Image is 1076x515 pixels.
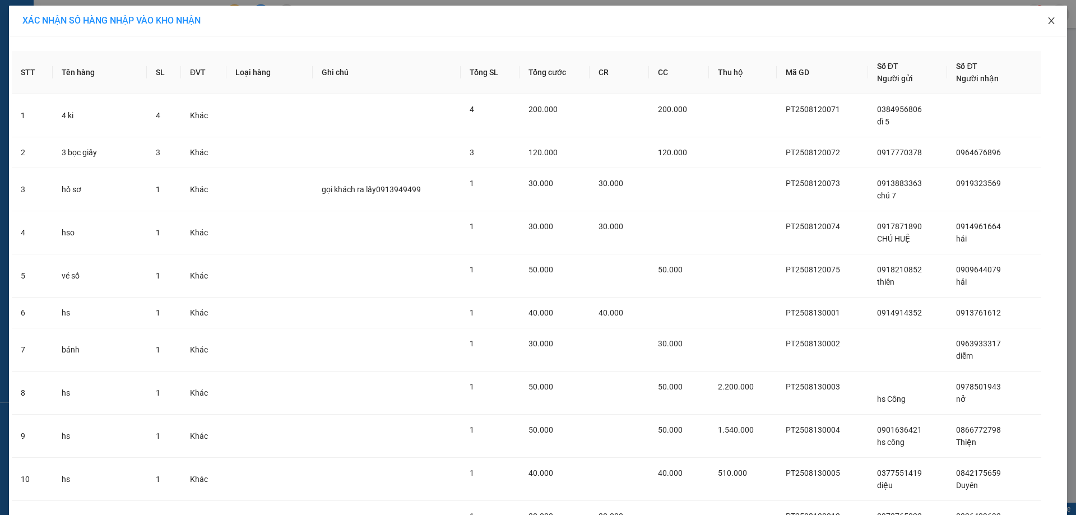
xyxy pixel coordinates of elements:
[156,148,160,157] span: 3
[786,148,840,157] span: PT2508120072
[658,425,683,434] span: 50.000
[53,328,147,372] td: bánh
[786,339,840,348] span: PT2508130002
[10,10,27,21] span: Gửi:
[786,179,840,188] span: PT2508120073
[520,51,590,94] th: Tổng cước
[53,415,147,458] td: hs
[877,265,922,274] span: 0918210852
[528,308,553,317] span: 40.000
[181,415,226,458] td: Khác
[181,458,226,501] td: Khác
[718,468,747,477] span: 510.000
[53,168,147,211] td: hồ sơ
[658,468,683,477] span: 40.000
[181,51,226,94] th: ĐVT
[599,179,623,188] span: 30.000
[322,185,421,194] span: gọi khách ra lấy0913949499
[956,308,1001,317] span: 0913761612
[470,148,474,157] span: 3
[12,458,53,501] td: 10
[156,308,160,317] span: 1
[877,62,898,71] span: Số ĐT
[12,168,53,211] td: 3
[528,468,553,477] span: 40.000
[877,468,922,477] span: 0377551419
[956,425,1001,434] span: 0866772798
[12,372,53,415] td: 8
[470,222,474,231] span: 1
[53,137,147,168] td: 3 bọc giấy
[590,51,649,94] th: CR
[599,222,623,231] span: 30.000
[877,222,922,231] span: 0917871890
[877,234,910,243] span: CHÚ HUỆ
[956,222,1001,231] span: 0914961664
[156,345,160,354] span: 1
[956,339,1001,348] span: 0963933317
[786,265,840,274] span: PT2508120075
[8,58,62,70] span: CƯỚC RỒI :
[156,185,160,194] span: 1
[8,57,125,71] div: 50.000
[1036,6,1067,37] button: Close
[658,339,683,348] span: 30.000
[156,432,160,440] span: 1
[12,298,53,328] td: 6
[956,265,1001,274] span: 0909644079
[53,372,147,415] td: hs
[956,62,977,71] span: Số ĐT
[470,468,474,477] span: 1
[956,74,999,83] span: Người nhận
[131,35,221,50] div: 0358276066
[470,308,474,317] span: 1
[956,382,1001,391] span: 0978501943
[528,425,553,434] span: 50.000
[53,254,147,298] td: vé số
[156,228,160,237] span: 1
[181,298,226,328] td: Khác
[1047,16,1056,25] span: close
[53,298,147,328] td: hs
[470,425,474,434] span: 1
[786,382,840,391] span: PT2508130003
[22,15,201,26] span: XÁC NHẬN SỐ HÀNG NHẬP VÀO KHO NHẬN
[956,438,976,447] span: Thiện
[956,277,967,286] span: hải
[12,51,53,94] th: STT
[877,117,889,126] span: dì 5
[10,35,123,50] div: 0976352939
[528,179,553,188] span: 30.000
[528,382,553,391] span: 50.000
[877,438,905,447] span: hs công
[956,351,973,360] span: diễm
[461,51,520,94] th: Tổng SL
[658,265,683,274] span: 50.000
[658,148,687,157] span: 120.000
[156,388,160,397] span: 1
[12,328,53,372] td: 7
[528,222,553,231] span: 30.000
[10,10,123,35] div: [GEOGRAPHIC_DATA]
[131,10,221,35] div: [PERSON_NAME]
[649,51,708,94] th: CC
[147,51,181,94] th: SL
[470,179,474,188] span: 1
[142,76,157,92] span: SL
[528,148,558,157] span: 120.000
[956,481,978,490] span: Duyên
[956,468,1001,477] span: 0842175659
[528,105,558,114] span: 200.000
[956,179,1001,188] span: 0919323569
[528,339,553,348] span: 30.000
[156,111,160,120] span: 4
[877,481,893,490] span: diệu
[131,10,158,21] span: Nhận:
[12,211,53,254] td: 4
[877,395,906,403] span: hs Công
[658,382,683,391] span: 50.000
[181,94,226,137] td: Khác
[53,51,147,94] th: Tên hàng
[156,271,160,280] span: 1
[12,94,53,137] td: 1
